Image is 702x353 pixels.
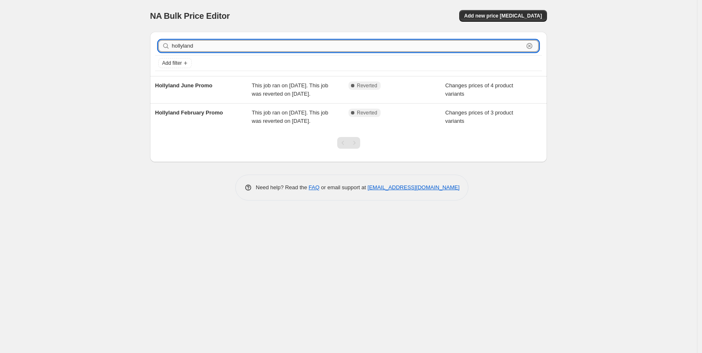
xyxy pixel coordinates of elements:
[459,10,547,22] button: Add new price [MEDICAL_DATA]
[445,82,514,97] span: Changes prices of 4 product variants
[150,11,230,20] span: NA Bulk Price Editor
[252,82,328,97] span: This job ran on [DATE]. This job was reverted on [DATE].
[155,82,212,89] span: Hollyland June Promo
[162,60,182,66] span: Add filter
[525,42,534,50] button: Clear
[155,109,223,116] span: Hollyland February Promo
[368,184,460,190] a: [EMAIL_ADDRESS][DOMAIN_NAME]
[357,109,377,116] span: Reverted
[309,184,320,190] a: FAQ
[320,184,368,190] span: or email support at
[158,58,192,68] button: Add filter
[252,109,328,124] span: This job ran on [DATE]. This job was reverted on [DATE].
[256,184,309,190] span: Need help? Read the
[464,13,542,19] span: Add new price [MEDICAL_DATA]
[357,82,377,89] span: Reverted
[445,109,514,124] span: Changes prices of 3 product variants
[337,137,360,149] nav: Pagination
